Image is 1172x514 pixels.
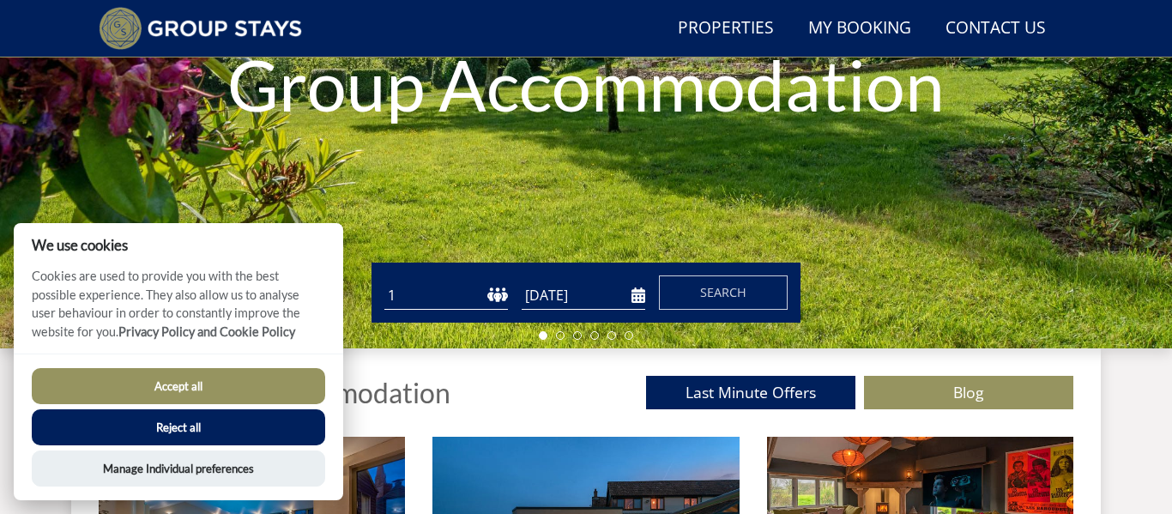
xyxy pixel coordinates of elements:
[522,281,645,310] input: Arrival Date
[14,237,343,253] h2: We use cookies
[939,9,1053,48] a: Contact Us
[671,9,781,48] a: Properties
[864,376,1073,409] a: Blog
[32,368,325,404] button: Accept all
[801,9,918,48] a: My Booking
[14,267,343,354] p: Cookies are used to provide you with the best possible experience. They also allow us to analyse ...
[646,376,855,409] a: Last Minute Offers
[700,284,746,300] span: Search
[99,7,302,50] img: Group Stays
[32,409,325,445] button: Reject all
[32,451,325,487] button: Manage Individual preferences
[118,324,295,339] a: Privacy Policy and Cookie Policy
[659,275,788,310] button: Search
